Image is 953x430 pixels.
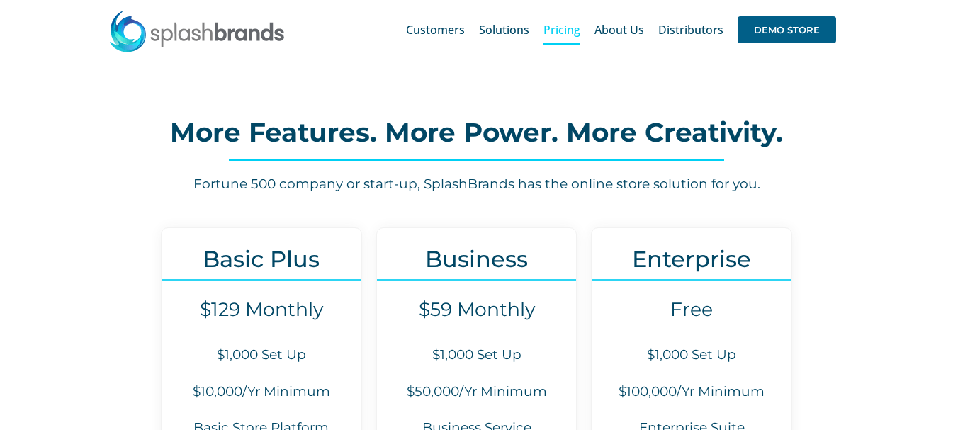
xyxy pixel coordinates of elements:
[543,24,580,35] span: Pricing
[108,10,286,52] img: SplashBrands.com Logo
[738,16,836,43] span: DEMO STORE
[406,7,465,52] a: Customers
[377,298,577,321] h4: $59 Monthly
[162,246,361,272] h3: Basic Plus
[594,24,644,35] span: About Us
[377,346,577,365] h6: $1,000 Set Up
[377,383,577,402] h6: $50,000/Yr Minimum
[479,24,529,35] span: Solutions
[71,175,882,194] h6: Fortune 500 company or start-up, SplashBrands has the online store solution for you.
[592,246,791,272] h3: Enterprise
[543,7,580,52] a: Pricing
[592,346,791,365] h6: $1,000 Set Up
[162,298,361,321] h4: $129 Monthly
[658,7,723,52] a: Distributors
[162,346,361,365] h6: $1,000 Set Up
[406,24,465,35] span: Customers
[162,383,361,402] h6: $10,000/Yr Minimum
[406,7,836,52] nav: Main Menu
[377,246,577,272] h3: Business
[738,7,836,52] a: DEMO STORE
[592,298,791,321] h4: Free
[592,383,791,402] h6: $100,000/Yr Minimum
[658,24,723,35] span: Distributors
[71,118,882,147] h2: More Features. More Power. More Creativity.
